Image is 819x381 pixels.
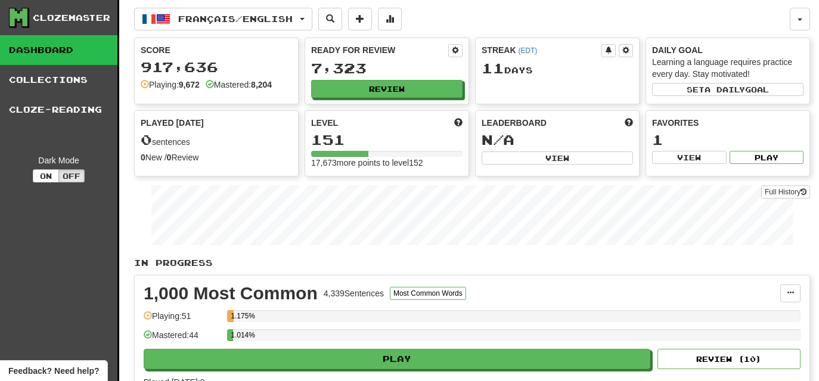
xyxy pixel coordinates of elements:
[657,349,801,369] button: Review (10)
[251,80,272,89] strong: 8,204
[652,83,804,96] button: Seta dailygoal
[454,117,463,129] span: Score more points to level up
[231,310,234,322] div: 1.175%
[141,151,292,163] div: New / Review
[518,47,537,55] a: (EDT)
[231,329,233,341] div: 1.014%
[141,117,204,129] span: Played [DATE]
[378,8,402,30] button: More stats
[141,60,292,75] div: 917,636
[705,85,745,94] span: a daily
[761,185,810,199] a: Full History
[324,287,384,299] div: 4,339 Sentences
[144,329,221,349] div: Mastered: 44
[311,44,448,56] div: Ready for Review
[8,365,99,377] span: Open feedback widget
[318,8,342,30] button: Search sentences
[141,132,292,148] div: sentences
[144,284,318,302] div: 1,000 Most Common
[141,44,292,56] div: Score
[311,117,338,129] span: Level
[482,44,601,56] div: Streak
[730,151,804,164] button: Play
[652,117,804,129] div: Favorites
[178,14,293,24] span: Français / English
[134,8,312,30] button: Français/English
[482,117,547,129] span: Leaderboard
[348,8,372,30] button: Add sentence to collection
[144,349,650,369] button: Play
[141,153,145,162] strong: 0
[390,287,466,300] button: Most Common Words
[311,132,463,147] div: 151
[311,61,463,76] div: 7,323
[144,310,221,330] div: Playing: 51
[311,157,463,169] div: 17,673 more points to level 152
[167,153,172,162] strong: 0
[134,257,810,269] p: In Progress
[179,80,200,89] strong: 9,672
[141,79,200,91] div: Playing:
[9,154,108,166] div: Dark Mode
[58,169,85,182] button: Off
[141,131,152,148] span: 0
[652,151,727,164] button: View
[652,132,804,147] div: 1
[625,117,633,129] span: This week in points, UTC
[482,131,514,148] span: N/A
[482,61,633,76] div: Day s
[206,79,272,91] div: Mastered:
[652,56,804,80] div: Learning a language requires practice every day. Stay motivated!
[311,80,463,98] button: Review
[482,60,504,76] span: 11
[482,151,633,165] button: View
[652,44,804,56] div: Daily Goal
[33,12,110,24] div: Clozemaster
[33,169,59,182] button: On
